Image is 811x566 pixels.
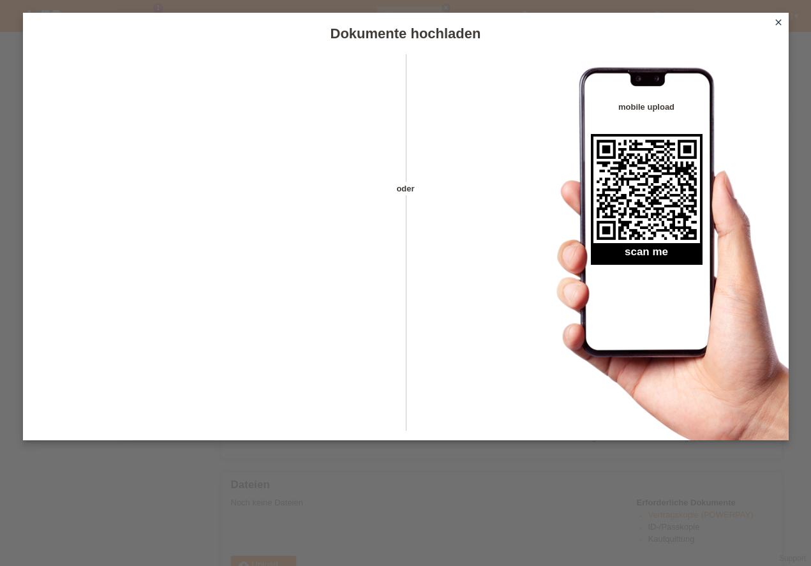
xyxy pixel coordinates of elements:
a: close [770,16,787,31]
h4: mobile upload [591,102,703,112]
h1: Dokumente hochladen [23,26,789,41]
i: close [773,17,784,27]
span: oder [383,182,428,195]
iframe: Upload [42,86,383,405]
h2: scan me [591,246,703,265]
